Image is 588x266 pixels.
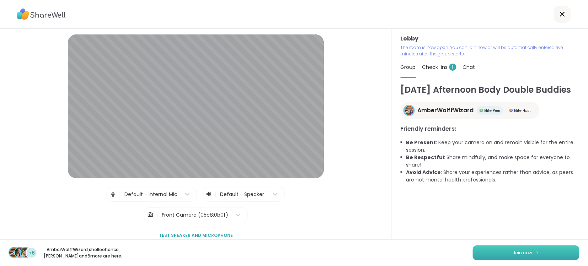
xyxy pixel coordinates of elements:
img: Adrienne_QueenOfTheDawn [21,248,31,257]
img: Camera [147,208,154,222]
span: 1 [449,64,456,71]
span: | [215,190,217,199]
img: AmberWolffWizard [9,248,19,257]
img: Microphone [110,187,116,201]
span: Elite Peer [485,108,501,113]
h3: Lobby [401,34,579,43]
div: Default - Internal Mic [124,191,177,198]
li: : Keep your camera on and remain visible for the entire session. [406,139,579,154]
span: Chat [463,64,475,71]
button: Test speaker and microphone [156,228,236,243]
span: +6 [28,249,35,257]
p: AmberWolffWizard , shelleehance , [PERSON_NAME] and 6 more are here. [43,246,123,259]
p: The room is now open. You can join now or will be automatically entered five minutes after the gr... [401,44,579,57]
img: Elite Host [509,109,513,112]
span: Join now [513,250,533,256]
b: Avoid Advice [406,169,441,176]
span: AmberWolffWizard [418,106,474,115]
img: Elite Peer [480,109,483,112]
a: AmberWolffWizardAmberWolffWizardElite PeerElite PeerElite HostElite Host [401,102,540,119]
span: Elite Host [514,108,531,113]
li: : Share your experiences rather than advice, as peers are not mental health professionals. [406,169,579,184]
img: ShareWell Logo [17,6,66,22]
li: : Share mindfully, and make space for everyone to share! [406,154,579,169]
button: Join now [473,245,579,260]
h1: [DATE] Afternoon Body Double Buddies [401,83,579,96]
span: | [119,187,121,201]
span: Group [401,64,416,71]
b: Be Present [406,139,436,146]
img: AmberWolffWizard [405,106,414,115]
img: ShareWell Logomark [535,251,540,255]
img: shelleehance [15,248,25,257]
div: Front Camera (05c8:0b0f) [162,211,228,219]
span: | [156,208,158,222]
span: Check-ins [422,64,456,71]
b: Be Respectful [406,154,444,161]
h3: Friendly reminders: [401,125,579,133]
span: Test speaker and microphone [159,232,233,239]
